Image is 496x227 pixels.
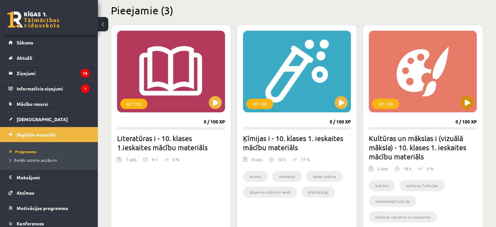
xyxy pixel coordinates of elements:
a: Digitālie materiāli [8,127,90,142]
li: disperso sistēmu veidi [243,186,297,198]
a: Motivācijas programma [8,201,90,216]
a: Informatīvie ziņojumi1 [8,81,90,96]
span: Biežāk uzdotie jautājumi [10,157,57,163]
h2: Literatūras i - 10. klases 1.ieskaites mācību materiāls [117,134,225,152]
div: 7 uzd. [126,156,137,166]
h2: Ķīmijas i - 10. klases 1. ieskaites mācību materiāls [243,134,351,152]
li: kristālrežģi [301,186,335,198]
a: Biežāk uzdotie jautājumi [10,157,91,163]
span: Digitālie materiāli [17,132,55,138]
li: kultūra [369,180,395,191]
span: Konferences [17,220,44,226]
i: 1 [81,84,90,93]
a: Maksājumi [8,170,90,185]
li: atoms [243,171,268,182]
a: Rīgas 1. Tālmācības vidusskola [7,11,59,28]
span: Mācību resursi [17,101,48,107]
div: XP 100 [246,99,273,109]
li: kultūras izpratne un izpausme [369,211,437,222]
a: [DEMOGRAPHIC_DATA] [8,112,90,127]
li: kultūras funkcijas [399,180,445,191]
h2: Pieejamie (3) [111,4,483,17]
p: 9 h [152,156,158,162]
div: XP 100 [372,99,399,109]
li: vielas uzbūve [306,171,343,182]
legend: Maksājumi [17,170,90,185]
a: Programma [10,149,91,154]
span: Sākums [17,40,33,45]
p: 0 % [173,156,179,162]
div: 5 uzd. [378,166,388,175]
a: Mācību resursi [8,96,90,111]
span: Atzīmes [17,190,34,196]
div: XP 100 [120,99,147,109]
legend: Ziņojumi [17,66,90,81]
i: 18 [81,69,90,78]
li: molekula [272,171,302,182]
a: Sākums [8,35,90,50]
h2: Kultūras un mākslas i (vizuālā māksla) - 10. klases 1. ieskaites mācību materiāls [369,134,477,161]
span: Aktuāli [17,55,32,61]
p: 18 h [404,166,412,171]
span: Programma [10,149,37,154]
span: Motivācijas programma [17,205,68,211]
li: simboliskā funkcija [369,196,416,207]
p: 17 % [301,156,310,162]
a: Ziņojumi18 [8,66,90,81]
legend: Informatīvie ziņojumi [17,81,90,96]
p: 18 h [278,156,286,162]
p: 0 % [427,166,433,171]
div: 6 uzd. [252,156,263,166]
span: [DEMOGRAPHIC_DATA] [17,116,68,122]
a: Atzīmes [8,185,90,200]
a: Aktuāli [8,50,90,65]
